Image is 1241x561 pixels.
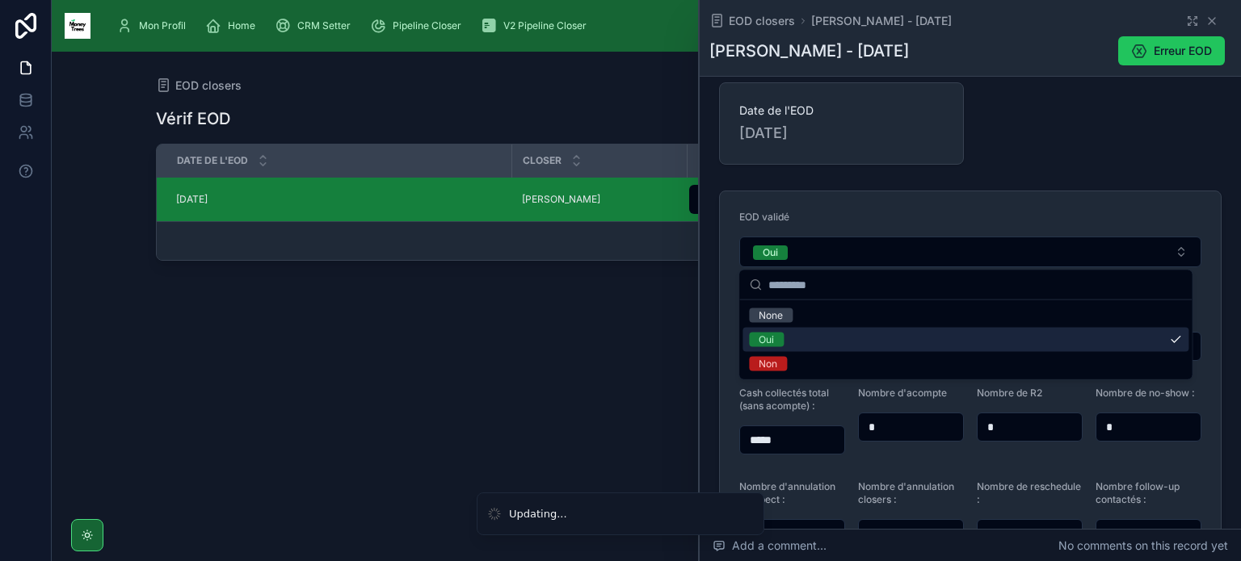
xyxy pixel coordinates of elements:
span: CRM Setter [297,19,351,32]
button: Erreur EOD [1118,36,1225,65]
span: Mon Profil [139,19,186,32]
div: scrollable content [103,8,1176,44]
span: EOD validé [739,211,789,223]
span: V2 Pipeline Closer [503,19,587,32]
div: Non [759,357,777,371]
span: [DATE] [739,122,944,144]
span: Pipeline Closer [393,19,461,32]
span: Nombre follow-up contactés : [1096,480,1180,505]
h1: Vérif EOD [156,107,230,130]
span: [DATE] [176,193,208,206]
span: Nombre de no-show : [1096,387,1195,399]
span: Home [228,19,255,32]
span: Nombre d'annulation closers : [858,480,954,505]
a: Home [200,11,267,40]
a: [DATE] [176,193,503,206]
span: Closer [523,154,562,167]
span: Nombre d'acompte [858,387,947,399]
h1: [PERSON_NAME] - [DATE] [709,40,909,62]
span: EOD closers [729,13,795,29]
a: Pipeline Closer [365,11,473,40]
span: EOD closers [175,77,242,94]
span: Cash collectés total (sans acompte) : [739,387,829,412]
a: Select Button [688,184,1116,215]
a: [PERSON_NAME] [522,193,678,206]
div: Suggestions [739,300,1192,379]
div: None [759,308,783,323]
a: V2 Pipeline Closer [476,11,598,40]
div: Oui [759,333,774,347]
div: Oui [763,245,778,260]
span: Erreur EOD [1154,43,1212,59]
button: Select Button [689,185,1115,214]
a: EOD closers [709,13,795,29]
span: Nombre de R2 [977,387,1042,399]
span: Nombre d'annulation prospect : [739,480,835,505]
a: Mon Profil [111,11,197,40]
span: Nombre de reschedule : [977,480,1081,505]
a: CRM Setter [270,11,362,40]
span: Date de l'EOD [177,154,248,167]
span: Add a comment... [713,538,827,554]
a: EOD closers [156,77,242,94]
span: [PERSON_NAME] [522,193,600,206]
img: App logo [65,13,90,39]
div: Updating... [509,506,567,522]
span: Date de l'EOD [739,103,944,119]
button: Select Button [739,237,1201,267]
a: [PERSON_NAME] - [DATE] [811,13,952,29]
